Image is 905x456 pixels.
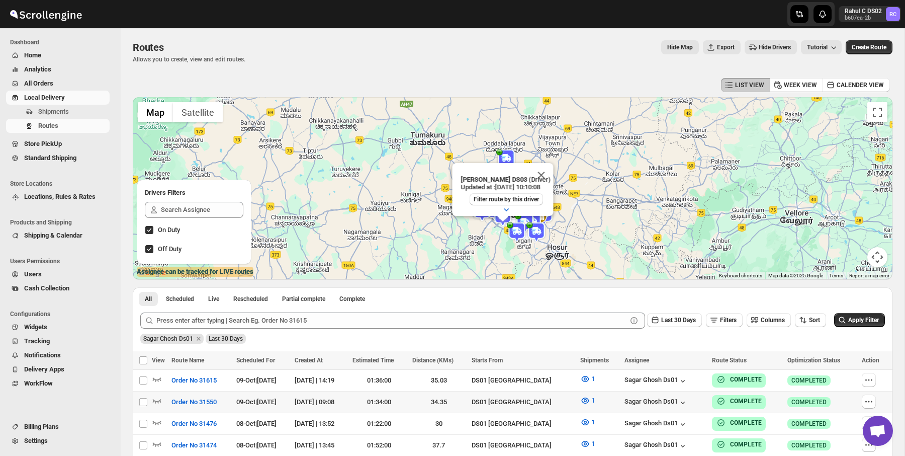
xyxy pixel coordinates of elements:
[768,273,823,278] span: Map data ©2025 Google
[759,43,791,51] span: Hide Drivers
[6,376,110,391] button: WorkFlow
[661,40,699,54] button: Map action label
[209,335,243,342] span: Last 30 Days
[295,375,346,386] div: [DATE] | 14:19
[867,247,887,267] button: Map camera controls
[735,81,764,89] span: LIST VIEW
[472,375,574,386] div: DS01 [GEOGRAPHIC_DATA]
[24,65,51,73] span: Analytics
[6,320,110,334] button: Widgets
[712,357,747,364] span: Route Status
[837,81,884,89] span: CALENDER VIEW
[574,436,601,452] button: 1
[719,272,762,279] button: Keyboard shortcuts
[6,229,110,243] button: Shipping & Calendar
[791,420,827,428] span: COMPLETED
[730,441,762,448] b: COMPLETE
[591,375,595,383] span: 1
[703,40,741,54] button: Export
[352,397,406,407] div: 01:34:00
[624,357,649,364] span: Assignee
[807,44,828,51] span: Tutorial
[716,374,762,385] button: COMPLETE
[574,414,601,430] button: 1
[24,154,76,162] span: Standard Shipping
[461,176,551,183] p: (Driver)
[761,317,785,324] span: Columns
[171,440,217,450] span: Order No 31474
[412,397,466,407] div: 34.35
[6,77,110,91] button: All Orders
[38,122,58,129] span: Routes
[137,267,253,277] label: Assignee can be tracked for LIVE routes
[787,357,840,364] span: Optimization Status
[667,43,693,51] span: Hide Map
[472,397,574,407] div: DS01 [GEOGRAPHIC_DATA]
[745,40,797,54] button: Hide Drivers
[24,365,64,373] span: Delivery Apps
[165,416,223,432] button: Order No 31476
[6,362,110,376] button: Delivery Apps
[720,317,737,324] span: Filters
[6,348,110,362] button: Notifications
[194,334,203,343] button: Remove Sagar Ghosh Ds01
[171,357,204,364] span: Route Name
[6,105,110,119] button: Shipments
[6,420,110,434] button: Billing Plans
[784,81,817,89] span: WEEK VIEW
[143,335,193,342] span: Sagar Ghosh Ds01
[135,266,168,279] a: Open this area in Google Maps (opens a new window)
[6,267,110,281] button: Users
[809,317,820,324] span: Sort
[165,372,223,389] button: Order No 31615
[173,102,223,122] button: Show satellite imagery
[791,441,827,449] span: COMPLETED
[24,80,53,87] span: All Orders
[295,357,323,364] span: Created At
[208,295,219,303] span: Live
[236,420,277,427] span: 08-Oct | [DATE]
[6,119,110,133] button: Routes
[867,102,887,122] button: Toggle fullscreen view
[834,313,885,327] button: Apply Filter
[624,398,688,408] button: Sagar Ghosh Ds01
[661,317,696,324] span: Last 30 Days
[591,440,595,447] span: 1
[8,2,83,27] img: ScrollEngine
[10,38,114,46] span: Dashboard
[145,295,152,303] span: All
[138,102,173,122] button: Show street map
[412,419,466,429] div: 30
[852,43,886,51] span: Create Route
[6,62,110,77] button: Analytics
[461,176,527,183] b: [PERSON_NAME] DS03
[412,440,466,450] div: 37.7
[591,418,595,426] span: 1
[889,11,896,18] text: RC
[624,441,688,451] button: Sagar Ghosh Ds01
[171,419,217,429] span: Order No 31476
[721,78,770,92] button: LIST VIEW
[716,396,762,406] button: COMPLETE
[6,434,110,448] button: Settings
[135,266,168,279] img: Google
[339,295,365,303] span: Complete
[171,397,217,407] span: Order No 31550
[829,273,843,278] a: Terms (opens in new tab)
[133,55,245,63] p: Allows you to create, view and edit routes.
[823,78,890,92] button: CALENDER VIEW
[24,323,47,331] span: Widgets
[10,180,114,188] span: Store Locations
[770,78,823,92] button: WEEK VIEW
[352,375,406,386] div: 01:36:00
[624,376,688,386] button: Sagar Ghosh Ds01
[10,257,114,265] span: Users Permissions
[472,357,503,364] span: Starts From
[295,419,346,429] div: [DATE] | 13:52
[730,376,762,383] b: COMPLETE
[849,273,889,278] a: Report a map error
[730,419,762,426] b: COMPLETE
[24,379,53,387] span: WorkFlow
